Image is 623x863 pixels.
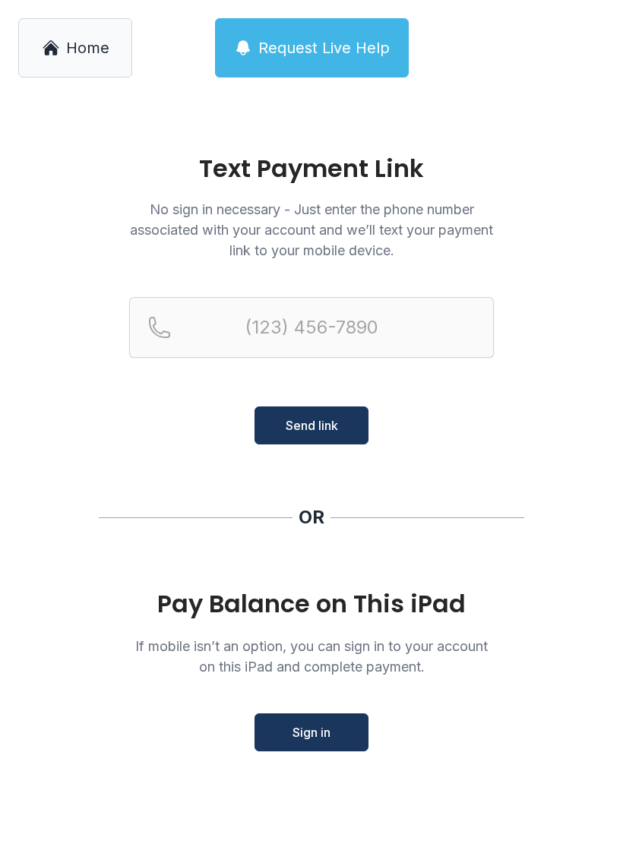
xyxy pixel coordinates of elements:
[258,37,390,58] span: Request Live Help
[129,297,494,358] input: Reservation phone number
[293,723,330,741] span: Sign in
[129,636,494,677] p: If mobile isn’t an option, you can sign in to your account on this iPad and complete payment.
[286,416,338,435] span: Send link
[129,590,494,618] div: Pay Balance on This iPad
[129,156,494,181] h1: Text Payment Link
[299,505,324,529] div: OR
[129,199,494,261] p: No sign in necessary - Just enter the phone number associated with your account and we’ll text yo...
[66,37,109,58] span: Home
